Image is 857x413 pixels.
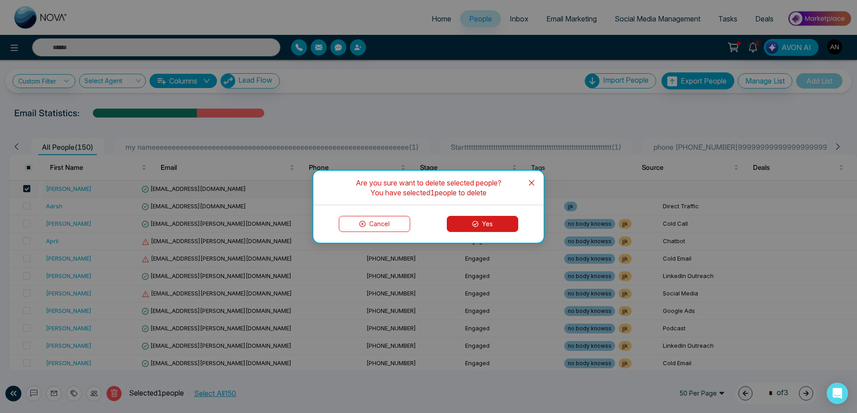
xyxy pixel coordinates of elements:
[520,171,544,195] button: Close
[528,179,535,186] span: close
[447,216,518,232] button: Yes
[331,178,526,198] div: Are you sure want to delete selected people? You have selected 1 people to delete
[827,383,848,404] div: Open Intercom Messenger
[339,216,410,232] button: Cancel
